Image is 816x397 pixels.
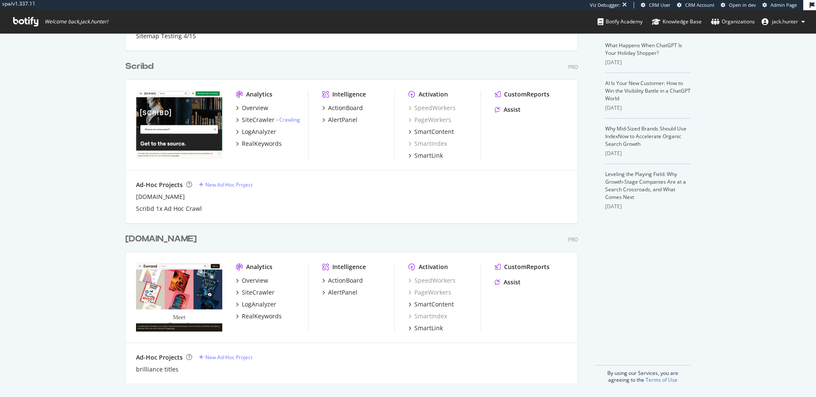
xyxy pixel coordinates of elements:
[605,42,682,57] a: What Happens When ChatGPT Is Your Holiday Shopper?
[322,116,357,124] a: AlertPanel
[205,181,252,188] div: New Ad-Hoc Project
[332,263,366,271] div: Intelligence
[419,90,448,99] div: Activation
[419,263,448,271] div: Activation
[125,233,197,245] div: [DOMAIN_NAME]
[495,105,521,114] a: Assist
[125,60,157,73] a: Scribd
[414,324,443,332] div: SmartLink
[136,32,196,40] a: Sitemap Testing 4/15
[322,276,363,285] a: ActionBoard
[322,104,363,112] a: ActionBoard
[246,263,272,271] div: Analytics
[136,90,222,159] img: scribd.com
[652,17,702,26] div: Knowledge Base
[328,116,357,124] div: AlertPanel
[598,10,643,33] a: Botify Academy
[495,278,521,286] a: Assist
[136,365,178,374] a: brilliance titles
[408,139,447,148] a: SmartIndex
[568,63,578,71] div: Pro
[408,312,447,320] a: SmartIndex
[242,300,276,309] div: LogAnalyzer
[236,104,268,112] a: Overview
[408,128,454,136] a: SmartContent
[136,193,185,201] div: [DOMAIN_NAME]
[598,17,643,26] div: Botify Academy
[199,181,252,188] a: New Ad-Hoc Project
[652,10,702,33] a: Knowledge Base
[136,353,183,362] div: Ad-Hoc Projects
[332,90,366,99] div: Intelligence
[771,2,797,8] span: Admin Page
[755,15,812,28] button: jack.hunter
[408,116,451,124] a: PageWorkers
[125,60,153,73] div: Scribd
[276,116,300,123] div: -
[649,2,671,8] span: CRM User
[772,18,798,25] span: jack.hunter
[605,203,691,210] div: [DATE]
[590,2,620,9] div: Viz Debugger:
[242,276,268,285] div: Overview
[45,18,108,25] span: Welcome back, jack.hunter !
[414,128,454,136] div: SmartContent
[242,312,282,320] div: RealKeywords
[199,354,252,361] a: New Ad-Hoc Project
[408,288,451,297] a: PageWorkers
[328,104,363,112] div: ActionBoard
[408,104,456,112] a: SpeedWorkers
[246,90,272,99] div: Analytics
[408,300,454,309] a: SmartContent
[721,2,756,9] a: Open in dev
[605,79,691,102] a: AI Is Your New Customer: How to Win the Visibility Battle in a ChatGPT World
[125,233,200,245] a: [DOMAIN_NAME]
[414,300,454,309] div: SmartContent
[504,105,521,114] div: Assist
[136,204,202,213] a: Scribd 1x Ad Hoc Crawl
[414,151,443,160] div: SmartLink
[605,59,691,66] div: [DATE]
[685,2,714,8] span: CRM Account
[495,263,550,271] a: CustomReports
[236,300,276,309] a: LogAnalyzer
[595,365,691,383] div: By using our Services, you are agreeing to the
[136,263,222,332] img: everand.com
[568,236,578,243] div: Pro
[242,288,275,297] div: SiteCrawler
[279,116,300,123] a: Crawling
[236,139,282,148] a: RealKeywords
[136,181,183,189] div: Ad-Hoc Projects
[236,312,282,320] a: RealKeywords
[495,90,550,99] a: CustomReports
[605,170,686,201] a: Leveling the Playing Field: Why Growth-Stage Companies Are at a Search Crossroads, and What Comes...
[236,116,300,124] a: SiteCrawler- Crawling
[408,324,443,332] a: SmartLink
[242,128,276,136] div: LogAnalyzer
[605,125,686,147] a: Why Mid-Sized Brands Should Use IndexNow to Accelerate Organic Search Growth
[504,90,550,99] div: CustomReports
[242,104,268,112] div: Overview
[328,276,363,285] div: ActionBoard
[646,376,677,383] a: Terms of Use
[504,263,550,271] div: CustomReports
[729,2,756,8] span: Open in dev
[711,10,755,33] a: Organizations
[677,2,714,9] a: CRM Account
[408,276,456,285] a: SpeedWorkers
[205,354,252,361] div: New Ad-Hoc Project
[242,116,275,124] div: SiteCrawler
[762,2,797,9] a: Admin Page
[236,128,276,136] a: LogAnalyzer
[605,150,691,157] div: [DATE]
[641,2,671,9] a: CRM User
